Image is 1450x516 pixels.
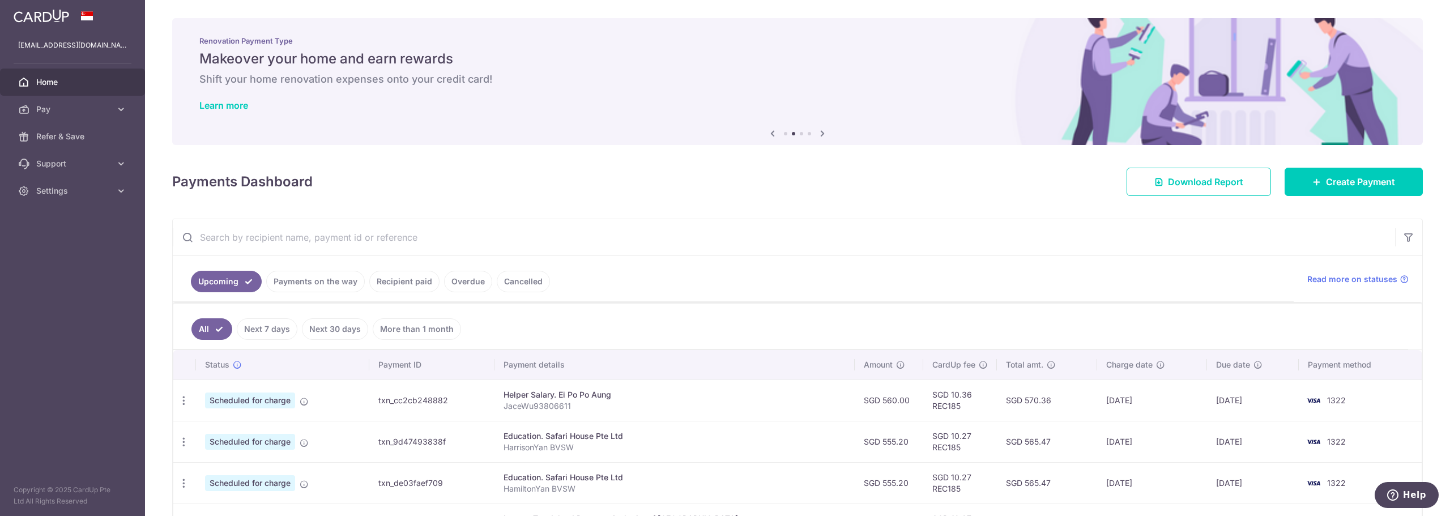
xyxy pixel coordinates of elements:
span: Scheduled for charge [205,434,295,450]
a: Overdue [444,271,492,292]
div: Education. Safari House Pte Ltd [504,472,846,483]
span: CardUp fee [932,359,975,370]
span: Create Payment [1326,175,1395,189]
a: More than 1 month [373,318,461,340]
td: txn_de03faef709 [369,462,494,504]
td: SGD 10.27 REC185 [923,421,997,462]
div: Education. Safari House Pte Ltd [504,430,846,442]
a: Read more on statuses [1307,274,1409,285]
h5: Makeover your home and earn rewards [199,50,1396,68]
a: Create Payment [1285,168,1423,196]
span: Total amt. [1006,359,1043,370]
td: SGD 570.36 [997,379,1097,421]
span: Amount [864,359,893,370]
td: [DATE] [1097,462,1207,504]
a: Cancelled [497,271,550,292]
a: Download Report [1127,168,1271,196]
td: SGD 555.20 [855,462,923,504]
span: Pay [36,104,111,115]
span: Read more on statuses [1307,274,1397,285]
span: Due date [1216,359,1250,370]
td: SGD 560.00 [855,379,923,421]
span: Support [36,158,111,169]
span: Scheduled for charge [205,393,295,408]
p: Renovation Payment Type [199,36,1396,45]
span: Settings [36,185,111,197]
a: All [191,318,232,340]
img: CardUp [14,9,69,23]
a: Learn more [199,100,248,111]
td: [DATE] [1097,421,1207,462]
td: [DATE] [1097,379,1207,421]
iframe: Opens a widget where you can find more information [1375,482,1439,510]
span: 1322 [1327,478,1346,488]
td: [DATE] [1207,379,1299,421]
img: Bank Card [1302,476,1325,490]
img: Renovation banner [172,18,1423,145]
th: Payment details [494,350,855,379]
span: 1322 [1327,395,1346,405]
span: Home [36,76,111,88]
td: SGD 565.47 [997,421,1097,462]
p: HarrisonYan BVSW [504,442,846,453]
td: SGD 10.36 REC185 [923,379,997,421]
td: [DATE] [1207,421,1299,462]
a: Upcoming [191,271,262,292]
a: Next 30 days [302,318,368,340]
span: Charge date [1106,359,1153,370]
th: Payment method [1299,350,1422,379]
p: HamiltonYan BVSW [504,483,846,494]
a: Next 7 days [237,318,297,340]
input: Search by recipient name, payment id or reference [173,219,1395,255]
th: Payment ID [369,350,494,379]
td: txn_9d47493838f [369,421,494,462]
td: [DATE] [1207,462,1299,504]
p: [EMAIL_ADDRESS][DOMAIN_NAME] [18,40,127,51]
span: Scheduled for charge [205,475,295,491]
td: SGD 555.20 [855,421,923,462]
a: Payments on the way [266,271,365,292]
td: txn_cc2cb248882 [369,379,494,421]
img: Bank Card [1302,394,1325,407]
a: Recipient paid [369,271,440,292]
p: JaceWu93806611 [504,400,846,412]
img: Bank Card [1302,435,1325,449]
div: Helper Salary. Ei Po Po Aung [504,389,846,400]
span: Status [205,359,229,370]
span: Download Report [1168,175,1243,189]
h6: Shift your home renovation expenses onto your credit card! [199,73,1396,86]
span: 1322 [1327,437,1346,446]
td: SGD 10.27 REC185 [923,462,997,504]
span: Refer & Save [36,131,111,142]
td: SGD 565.47 [997,462,1097,504]
h4: Payments Dashboard [172,172,313,192]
